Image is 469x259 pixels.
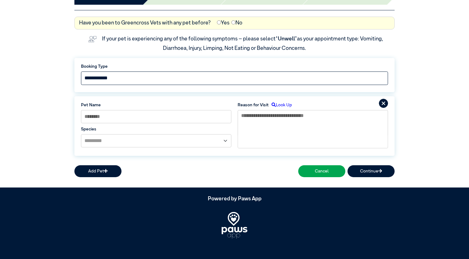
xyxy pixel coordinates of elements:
button: Cancel [298,165,345,177]
label: Booking Type [81,63,388,70]
input: Yes [217,20,221,24]
label: Have you been to Greencross Vets with any pet before? [79,19,211,27]
button: Continue [348,165,395,177]
span: “Unwell” [276,36,297,42]
label: No [231,19,242,27]
label: Pet Name [81,102,231,108]
label: Look Up [269,102,292,108]
label: Reason for Visit [238,102,269,108]
label: Species [81,126,231,132]
label: If your pet is experiencing any of the following symptoms – please select as your appointment typ... [102,36,384,51]
img: vet [86,34,99,45]
label: Yes [217,19,229,27]
input: No [231,20,235,24]
h5: Powered by Paws App [74,196,395,203]
button: Add Pet [74,165,121,177]
img: PawsApp [222,212,247,239]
